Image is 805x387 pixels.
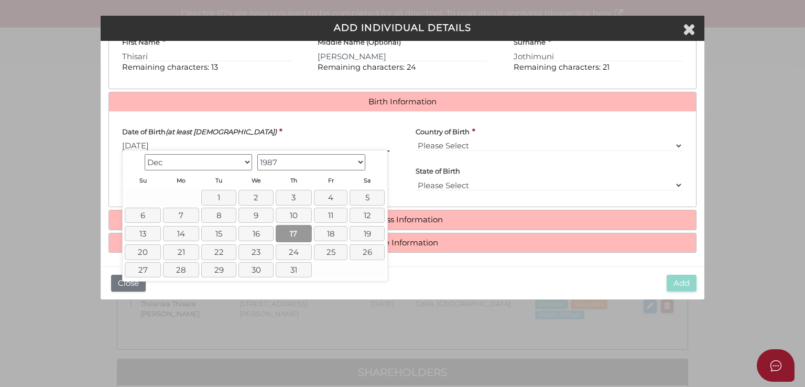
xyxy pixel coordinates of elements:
a: 22 [201,244,236,260]
span: Friday [328,177,334,184]
a: 14 [163,226,199,241]
span: Sunday [139,177,147,184]
a: 29 [201,262,236,277]
button: Open asap [757,349,795,382]
a: 23 [238,244,274,260]
a: 11 [314,208,347,223]
button: Add [667,275,697,292]
a: 3 [276,190,312,205]
a: 13 [125,226,161,241]
a: 2 [238,190,274,205]
a: 24 [276,244,312,260]
a: 12 [350,208,385,223]
a: Share Information [117,239,688,248]
a: 16 [238,226,274,241]
button: Close [111,275,146,292]
a: Next [368,153,385,170]
a: 9 [238,208,274,223]
a: 20 [125,244,161,260]
a: 8 [201,208,236,223]
a: 6 [125,208,161,223]
span: Wednesday [252,177,261,184]
a: 19 [350,226,385,241]
a: 15 [201,226,236,241]
a: 30 [238,262,274,277]
a: 21 [163,244,199,260]
a: 1 [201,190,236,205]
a: Prev [125,153,142,170]
a: 5 [350,190,385,205]
span: Monday [177,177,186,184]
a: 27 [125,262,161,277]
a: 25 [314,244,347,260]
a: 17 [276,225,312,242]
a: 7 [163,208,199,223]
span: Saturday [364,177,371,184]
a: 18 [314,226,347,241]
a: 28 [163,262,199,277]
span: Thursday [290,177,297,184]
a: 31 [276,262,312,277]
a: 4 [314,190,347,205]
span: Tuesday [215,177,222,184]
a: 26 [350,244,385,260]
a: Address Information [117,216,688,224]
a: 10 [276,208,312,223]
